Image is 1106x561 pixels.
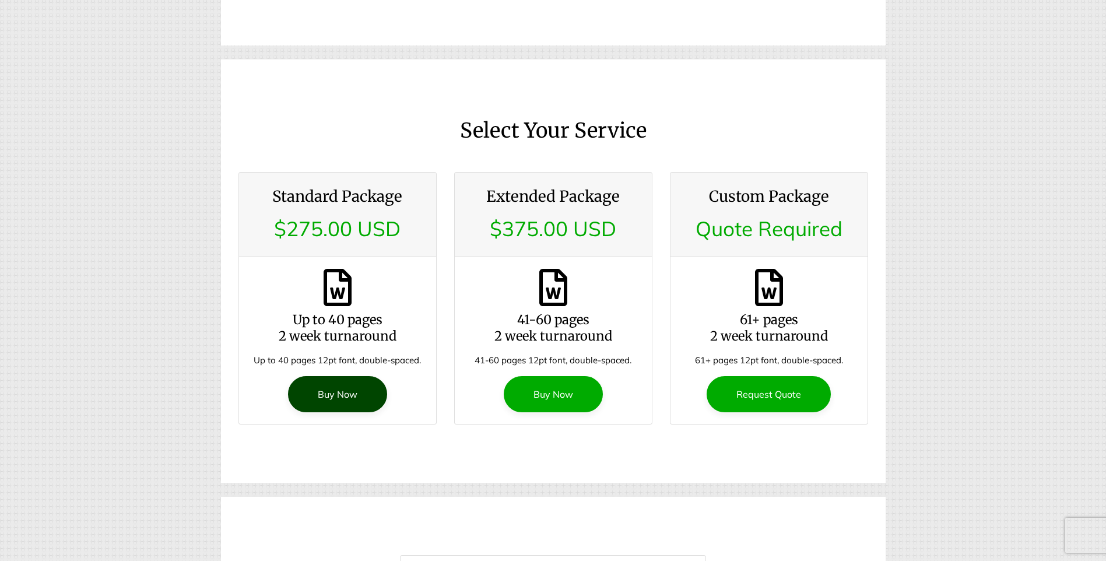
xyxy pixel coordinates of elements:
a: Buy Now [288,376,387,412]
h2: Select Your Service [238,118,868,145]
li: 61+ pages 12pt font, double-spaced. [682,354,856,367]
p: $275.00 USD [253,216,422,243]
h4: 61+ pages 2 week turnaround [682,311,856,345]
h3: Standard Package [253,187,422,206]
a: Request Quote [707,376,831,412]
a: Buy Now [504,376,603,412]
h3: Extended Package [469,187,638,206]
li: Up to 40 pages 12pt font, double-spaced. [251,354,424,367]
h3: Custom Package [684,187,854,206]
h4: 41-60 pages 2 week turnaround [466,311,640,345]
p: $375.00 USD [469,216,638,243]
p: Quote Required [684,216,854,243]
li: 41-60 pages 12pt font, double-spaced. [466,354,640,367]
h4: Up to 40 pages 2 week turnaround [251,311,424,345]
